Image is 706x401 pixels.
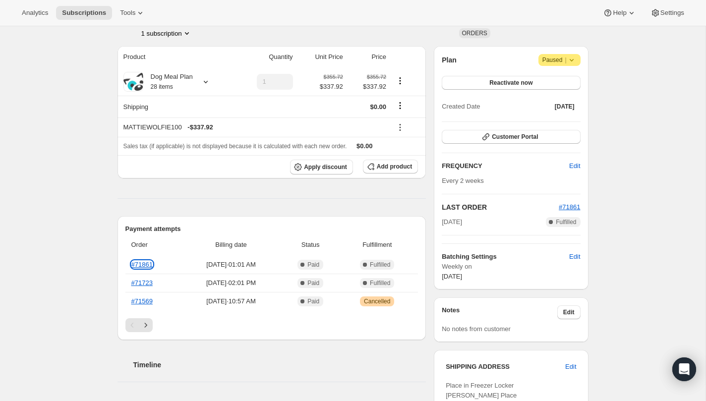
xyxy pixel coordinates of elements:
h2: Timeline [133,360,426,370]
span: $337.92 [349,82,386,92]
a: #71861 [559,203,580,211]
button: Add product [363,160,418,173]
small: 28 items [151,83,173,90]
small: $355.72 [367,74,386,80]
span: Fulfilled [370,279,390,287]
span: [DATE] · 10:57 AM [183,296,279,306]
span: Customer Portal [492,133,538,141]
button: Next [139,318,153,332]
div: Dog Meal Plan [143,72,193,92]
button: Settings [645,6,690,20]
span: [DATE] · 02:01 PM [183,278,279,288]
button: Edit [563,249,586,265]
button: Tools [114,6,151,20]
h2: Payment attempts [125,224,418,234]
span: Edit [565,362,576,372]
div: MATTIEWOLFIE100 [123,122,387,132]
button: Customer Portal [442,130,580,144]
small: $355.72 [324,74,343,80]
h3: SHIPPING ADDRESS [446,362,565,372]
span: Paid [307,261,319,269]
span: Edit [563,308,575,316]
h2: FREQUENCY [442,161,569,171]
button: Analytics [16,6,54,20]
span: | [565,56,566,64]
button: Reactivate now [442,76,580,90]
span: Tools [120,9,135,17]
button: Edit [559,359,582,375]
span: Status [285,240,336,250]
a: #71569 [131,297,153,305]
span: Fulfilled [370,261,390,269]
span: Reactivate now [489,79,532,87]
button: Edit [563,158,586,174]
button: [DATE] [549,100,581,114]
span: Paid [307,279,319,287]
th: Price [346,46,389,68]
button: Edit [557,305,581,319]
button: Apply discount [290,160,353,174]
span: Paid [307,297,319,305]
span: Fulfilled [556,218,576,226]
button: Subscriptions [56,6,112,20]
span: $0.00 [356,142,373,150]
span: [DATE] · 01:01 AM [183,260,279,270]
span: - $337.92 [187,122,213,132]
span: Billing date [183,240,279,250]
th: Quantity [234,46,296,68]
span: Add product [377,163,412,171]
button: Product actions [392,75,408,86]
span: Analytics [22,9,48,17]
span: No notes from customer [442,325,511,333]
span: [DATE] [555,103,575,111]
span: Help [613,9,626,17]
th: Product [118,46,234,68]
button: Help [597,6,642,20]
button: Shipping actions [392,100,408,111]
a: #71861 [131,261,153,268]
span: Sales tax (if applicable) is not displayed because it is calculated with each new order. [123,143,347,150]
span: Weekly on [442,262,580,272]
button: Product actions [141,28,192,38]
button: #71861 [559,202,580,212]
span: Subscriptions [62,9,106,17]
th: Shipping [118,96,234,117]
nav: Pagination [125,318,418,332]
img: product img [123,73,143,91]
h2: LAST ORDER [442,202,559,212]
span: $337.92 [320,82,343,92]
span: $0.00 [370,103,387,111]
th: Order [125,234,181,256]
span: Created Date [442,102,480,112]
span: Paused [542,55,577,65]
span: [DATE] [442,217,462,227]
span: Apply discount [304,163,347,171]
span: ORDERS [462,30,487,37]
h2: Plan [442,55,457,65]
span: Edit [569,252,580,262]
span: Fulfillment [342,240,412,250]
span: [DATE] [442,273,462,280]
h6: Batching Settings [442,252,569,262]
span: Edit [569,161,580,171]
div: Open Intercom Messenger [672,357,696,381]
span: Cancelled [364,297,390,305]
a: #71723 [131,279,153,286]
h3: Notes [442,305,557,319]
th: Unit Price [296,46,346,68]
span: Settings [660,9,684,17]
span: Every 2 weeks [442,177,484,184]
